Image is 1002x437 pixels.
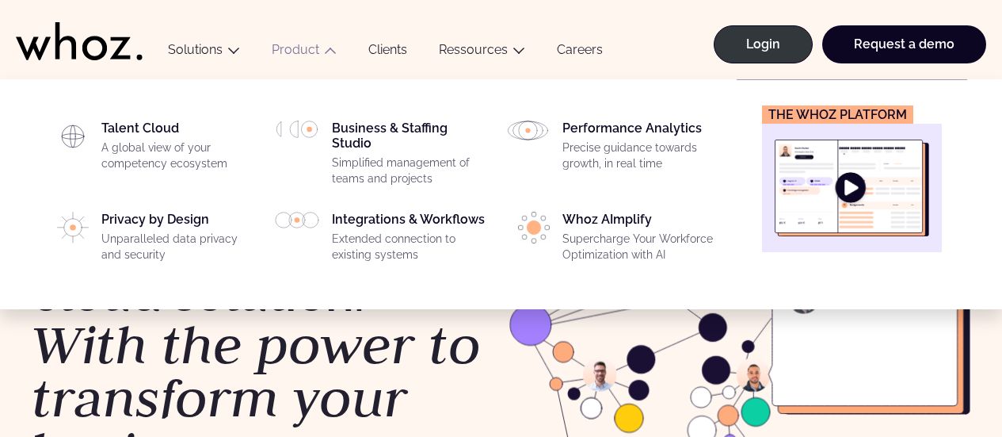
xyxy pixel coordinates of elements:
img: PICTO_CONFIANCE_NUMERIQUE.svg [57,212,88,243]
a: Talent CloudA global view of your competency ecosystem [44,121,256,178]
p: Extended connection to existing systems [332,232,486,263]
button: Product [256,42,352,63]
a: Business & Staffing StudioSimplified management of teams and projects [275,121,486,193]
a: Integrations & WorkflowsExtended connection to existing systems [275,212,486,269]
img: PICTO_ECLAIRER-1-e1756198033837.png [518,212,550,243]
img: PICTO_INTEGRATION.svg [275,212,319,229]
p: A global view of your competency ecosystem [101,140,256,171]
div: Talent Cloud [101,121,256,178]
a: Performance AnalyticsPrecise guidance towards growth, in real time [506,121,718,178]
div: Performance Analytics [562,121,717,178]
img: HP_PICTO_CARTOGRAPHIE-1.svg [57,121,89,152]
a: Careers [541,42,619,63]
div: Privacy by Design [101,212,256,269]
figcaption: The Whoz platform [762,105,913,124]
a: Login [714,25,813,63]
img: HP_PICTO_GESTION-PORTEFEUILLE-PROJETS.svg [275,121,319,138]
div: Integrations & Workflows [332,212,486,269]
a: Clients [352,42,423,63]
a: Ressources [439,42,508,57]
button: Ressources [423,42,541,63]
p: Supercharge Your Workforce Optimization with AI [562,232,717,263]
p: Unparalleled data privacy and security [101,232,256,263]
a: The Whoz platform [762,105,942,252]
a: Privacy by DesignUnparalleled data privacy and security [44,212,256,269]
button: Solutions [152,42,256,63]
div: Business & Staffing Studio [332,121,486,193]
a: Request a demo [822,25,986,63]
a: Product [272,42,319,57]
a: Whoz AImplifySupercharge Your Workforce Optimization with AI [506,212,718,269]
p: Precise guidance towards growth, in real time [562,140,717,171]
div: Whoz AImplify [562,212,717,269]
p: Simplified management of teams and projects [332,155,486,186]
img: HP_PICTO_ANALYSE_DE_PERFORMANCES.svg [506,121,551,140]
